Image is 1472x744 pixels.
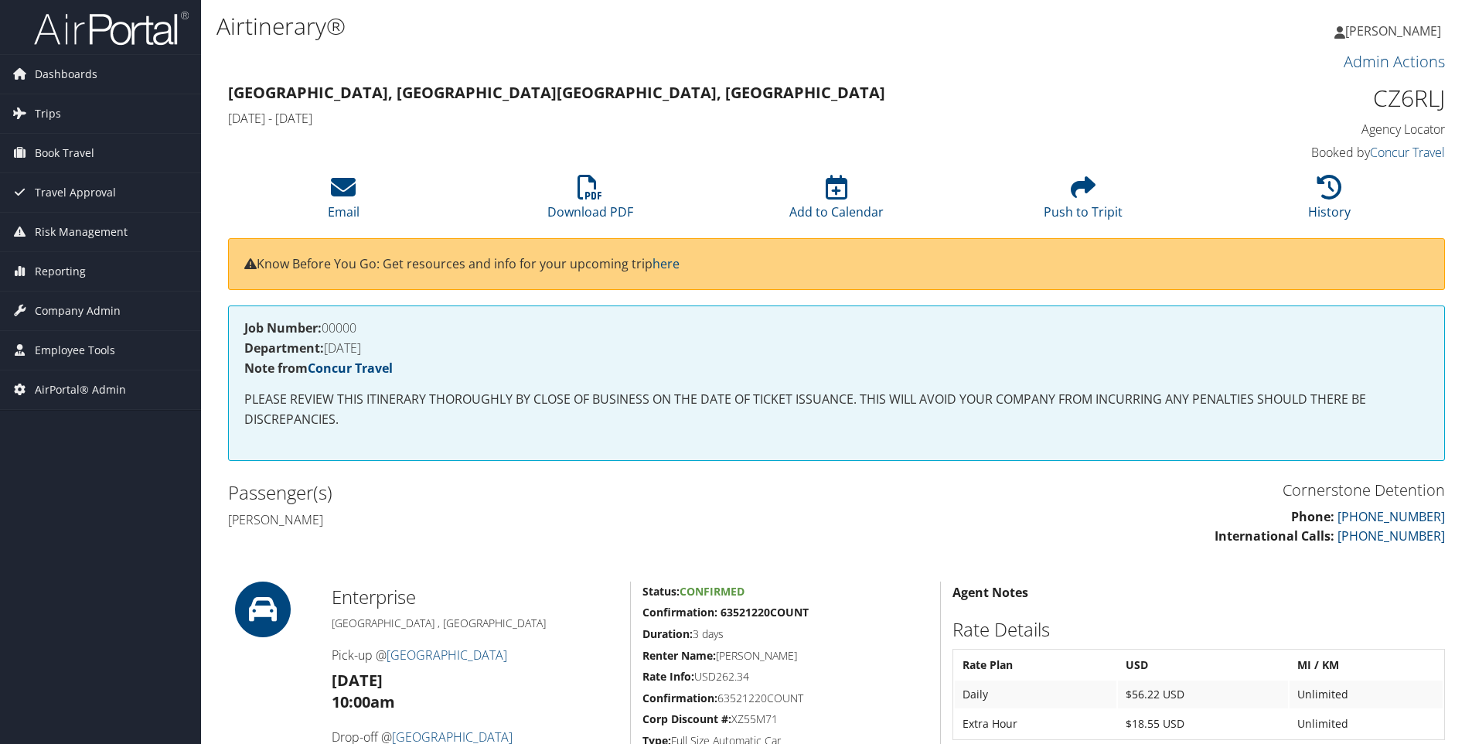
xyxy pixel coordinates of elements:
[642,605,809,619] strong: Confirmation: 63521220COUNT
[1308,183,1351,220] a: History
[228,110,1135,127] h4: [DATE] - [DATE]
[328,183,359,220] a: Email
[1158,82,1445,114] h1: CZ6RLJ
[642,669,929,684] h5: USD262.34
[1290,710,1443,738] td: Unlimited
[228,480,825,506] h2: Passenger(s)
[642,669,694,684] strong: Rate Info:
[642,584,680,599] strong: Status:
[35,252,86,291] span: Reporting
[1118,681,1289,708] td: $56.22 USD
[642,712,731,726] strong: Corp Discount #:
[1344,51,1445,72] a: Admin Actions
[642,691,717,705] strong: Confirmation:
[642,648,929,664] h5: [PERSON_NAME]
[1158,144,1445,161] h4: Booked by
[35,55,97,94] span: Dashboards
[955,651,1116,679] th: Rate Plan
[35,134,94,172] span: Book Travel
[642,626,693,641] strong: Duration:
[1290,651,1443,679] th: MI / KM
[1044,183,1123,220] a: Push to Tripit
[244,340,324,357] strong: Department:
[332,584,618,610] h2: Enterprise
[642,691,929,706] h5: 63521220COUNT
[1215,527,1334,544] strong: International Calls:
[332,647,618,664] h4: Pick-up @
[642,712,929,727] h5: XZ55M71
[244,342,1429,354] h4: [DATE]
[228,511,825,528] h4: [PERSON_NAME]
[1370,144,1445,161] a: Concur Travel
[35,292,121,330] span: Company Admin
[680,584,745,599] span: Confirmed
[848,480,1445,501] h3: Cornerstone Detention
[952,616,1445,643] h2: Rate Details
[244,360,393,377] strong: Note from
[244,390,1429,429] p: PLEASE REVIEW THIS ITINERARY THOROUGHLY BY CLOSE OF BUSINESS ON THE DATE OF TICKET ISSUANCE. THIS...
[332,670,383,691] strong: [DATE]
[1334,8,1457,54] a: [PERSON_NAME]
[244,254,1429,275] p: Know Before You Go: Get resources and info for your upcoming trip
[1345,22,1441,39] span: [PERSON_NAME]
[387,647,507,664] a: [GEOGRAPHIC_DATA]
[35,213,128,251] span: Risk Management
[35,94,61,133] span: Trips
[244,319,322,336] strong: Job Number:
[332,691,395,712] strong: 10:00am
[1291,508,1334,525] strong: Phone:
[789,183,884,220] a: Add to Calendar
[1118,710,1289,738] td: $18.55 USD
[547,183,633,220] a: Download PDF
[35,331,115,370] span: Employee Tools
[1118,651,1289,679] th: USD
[642,626,929,642] h5: 3 days
[955,681,1116,708] td: Daily
[228,82,885,103] strong: [GEOGRAPHIC_DATA], [GEOGRAPHIC_DATA] [GEOGRAPHIC_DATA], [GEOGRAPHIC_DATA]
[34,10,189,46] img: airportal-logo.png
[35,370,126,409] span: AirPortal® Admin
[35,173,116,212] span: Travel Approval
[308,360,393,377] a: Concur Travel
[642,648,716,663] strong: Renter Name:
[332,616,618,631] h5: [GEOGRAPHIC_DATA] , [GEOGRAPHIC_DATA]
[1290,681,1443,708] td: Unlimited
[1337,527,1445,544] a: [PHONE_NUMBER]
[1337,508,1445,525] a: [PHONE_NUMBER]
[653,255,680,272] a: here
[1158,121,1445,138] h4: Agency Locator
[216,10,1043,43] h1: Airtinerary®
[244,322,1429,334] h4: 00000
[955,710,1116,738] td: Extra Hour
[952,584,1028,601] strong: Agent Notes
